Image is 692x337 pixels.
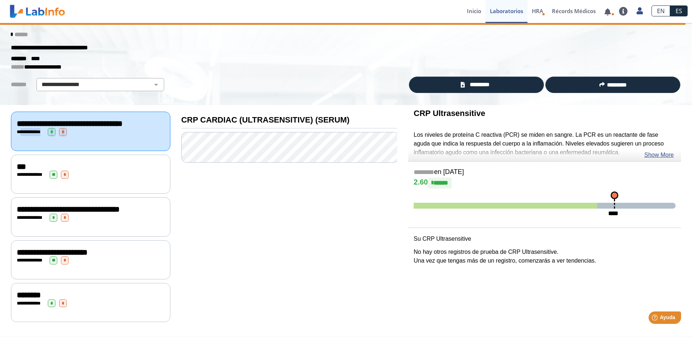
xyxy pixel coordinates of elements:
[414,178,676,189] h4: 2.60
[414,109,485,118] b: CRP Ultrasensitive
[532,7,543,15] span: HRA
[652,5,670,16] a: EN
[414,248,676,265] p: No hay otros registros de prueba de CRP Ultrasensitive. Una vez que tengas más de un registro, co...
[414,168,676,177] h5: en [DATE]
[670,5,688,16] a: ES
[414,235,676,243] p: Su CRP Ultrasensitive
[181,115,349,124] b: CRP CARDIAC (ULTRASENSITIVE) (SERUM)
[414,131,676,157] p: Los niveles de proteína C reactiva (PCR) se miden en sangre. La PCR es un reactante de fase aguda...
[644,151,674,159] a: Show More
[627,309,684,329] iframe: Help widget launcher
